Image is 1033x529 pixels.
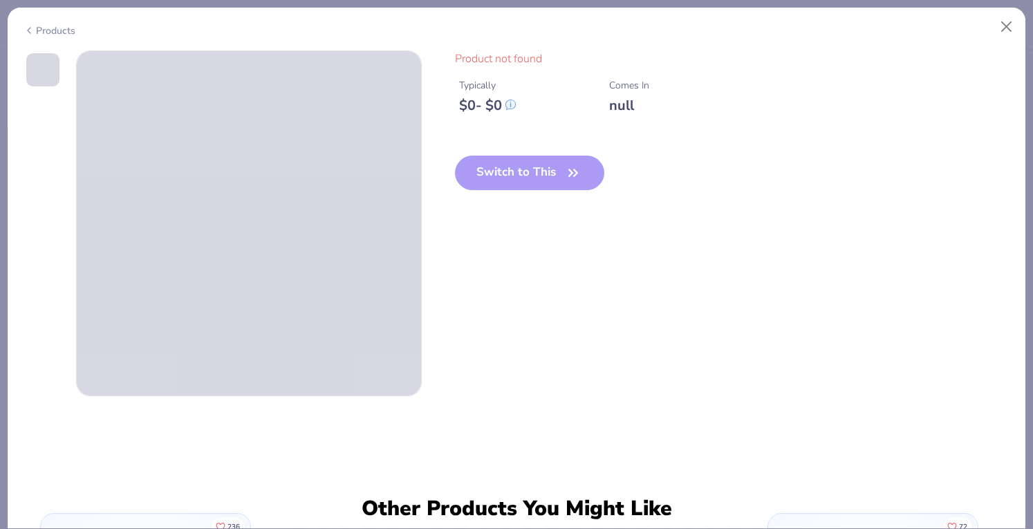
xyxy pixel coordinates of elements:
div: Typically [459,78,516,93]
div: Comes In [609,78,649,93]
div: null [609,97,649,114]
button: Close [994,14,1020,40]
span: Product not found [455,51,542,66]
div: Products [24,24,75,38]
div: Other Products You Might Like [353,496,680,521]
div: $ 0 - $ 0 [459,97,516,114]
